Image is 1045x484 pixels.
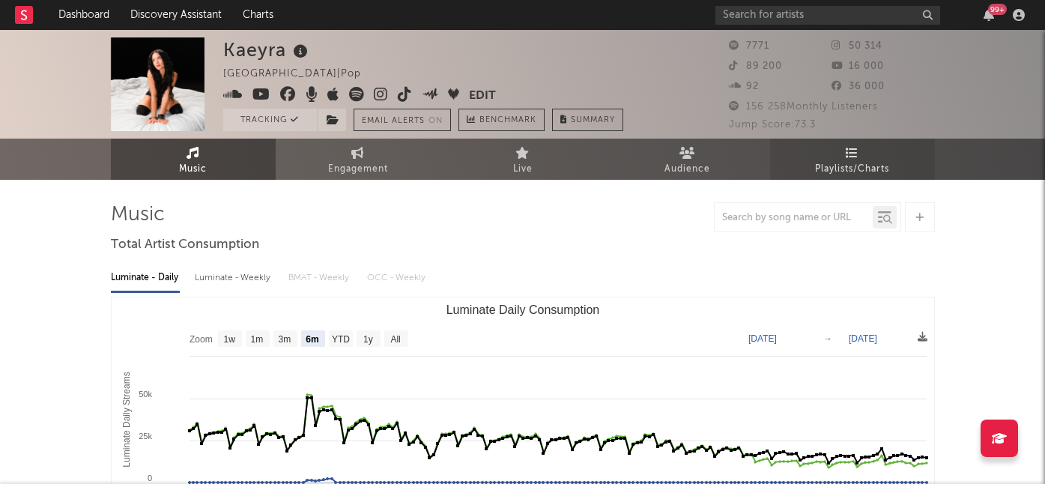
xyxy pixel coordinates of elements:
[195,265,273,291] div: Luminate - Weekly
[223,65,378,83] div: [GEOGRAPHIC_DATA] | Pop
[513,160,533,178] span: Live
[223,37,312,62] div: Kaeyra
[440,139,605,180] a: Live
[276,139,440,180] a: Engagement
[278,334,291,345] text: 3m
[729,82,759,91] span: 92
[121,372,131,467] text: Luminate Daily Streams
[729,102,878,112] span: 156 258 Monthly Listeners
[729,61,782,71] span: 89 200
[306,334,318,345] text: 6m
[664,160,710,178] span: Audience
[111,139,276,180] a: Music
[479,112,536,130] span: Benchmark
[984,9,994,21] button: 99+
[354,109,451,131] button: Email AlertsOn
[190,334,213,345] text: Zoom
[729,120,816,130] span: Jump Score: 73.3
[715,6,940,25] input: Search for artists
[571,116,615,124] span: Summary
[111,265,180,291] div: Luminate - Daily
[715,212,873,224] input: Search by song name or URL
[832,61,884,71] span: 16 000
[328,160,388,178] span: Engagement
[849,333,877,344] text: [DATE]
[770,139,935,180] a: Playlists/Charts
[139,432,152,441] text: 25k
[428,117,443,125] em: On
[390,334,400,345] text: All
[605,139,770,180] a: Audience
[823,333,832,344] text: →
[250,334,263,345] text: 1m
[748,333,777,344] text: [DATE]
[832,41,882,51] span: 50 314
[552,109,623,131] button: Summary
[363,334,373,345] text: 1y
[147,474,151,483] text: 0
[179,160,207,178] span: Music
[988,4,1007,15] div: 99 +
[223,109,317,131] button: Tracking
[729,41,769,51] span: 7771
[469,87,496,106] button: Edit
[458,109,545,131] a: Benchmark
[815,160,889,178] span: Playlists/Charts
[331,334,349,345] text: YTD
[139,390,152,399] text: 50k
[223,334,235,345] text: 1w
[111,236,259,254] span: Total Artist Consumption
[446,303,599,316] text: Luminate Daily Consumption
[832,82,885,91] span: 36 000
